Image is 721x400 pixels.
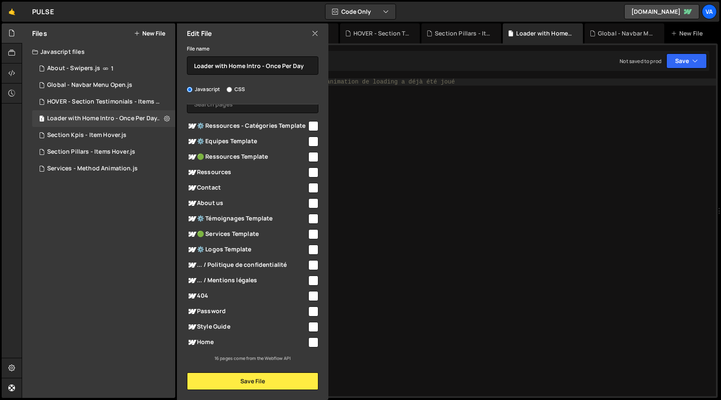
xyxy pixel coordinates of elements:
a: Va [702,4,717,19]
span: ⚙️ Equipes Template [187,137,307,147]
span: 1 [111,65,113,72]
span: Style Guide [187,322,307,332]
div: About - Swipers.js [47,65,100,72]
h2: Edit File [187,29,212,38]
div: HOVER - Section Testimonials - Items Hover.js [47,98,162,106]
label: File name [187,45,209,53]
div: 16253/45325.js [32,94,178,110]
span: 🟢 Services Template [187,229,307,239]
span: ⚙️ Témoignages Template [187,214,307,224]
span: 1 [39,116,44,123]
div: 16253/44485.js [32,127,175,144]
div: Not saved to prod [620,58,661,65]
button: Code Only [325,4,396,19]
h2: Files [32,29,47,38]
input: Javascript [187,87,192,92]
span: ⚙️ Logos Template [187,245,307,255]
div: New File [671,29,706,38]
div: Section Pillars - Items Hover.js [47,148,135,156]
span: Home [187,337,307,347]
span: Contact [187,183,307,193]
div: Loader with Home Intro - Once Per Day.js [516,29,572,38]
div: Services - Method Animation.js [47,165,138,172]
span: ... / Mentions légales [187,276,307,286]
span: Password [187,306,307,316]
div: 16253/44878.js [32,160,175,177]
div: Loader with Home Intro - Once Per Day.js [32,110,178,127]
span: ... / Politique de confidentialité [187,260,307,270]
small: 16 pages come from the Webflow API [214,355,291,361]
button: New File [134,30,165,37]
input: Name [187,56,318,75]
label: Javascript [187,85,220,94]
a: [DOMAIN_NAME] [624,4,699,19]
div: Section Pillars - Items Hover.js [435,29,491,38]
div: 16253/44426.js [32,77,175,94]
div: HOVER - Section Testimonials - Items Hover.js [353,29,410,38]
div: Javascript files [22,43,175,60]
div: Section Kpis - Item Hover.js [47,132,126,139]
div: 16253/44429.js [32,144,175,160]
span: About us [187,198,307,208]
span: Ressources [187,167,307,177]
div: PULSE [32,7,54,17]
div: Loader with Home Intro - Once Per Day.js [47,115,162,122]
div: 16253/43838.js [32,60,175,77]
a: 🤙 [2,2,22,22]
input: CSS [227,87,232,92]
button: Save [666,53,707,68]
span: ⚙️ Ressources - Catégories Template [187,121,307,131]
div: Global - Navbar Menu Open.js [47,81,132,89]
div: Global - Navbar Menu Open.js [598,29,654,38]
span: 🟢 Ressources Template [187,152,307,162]
button: Save File [187,372,318,390]
span: 404 [187,291,307,301]
label: CSS [227,85,245,94]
